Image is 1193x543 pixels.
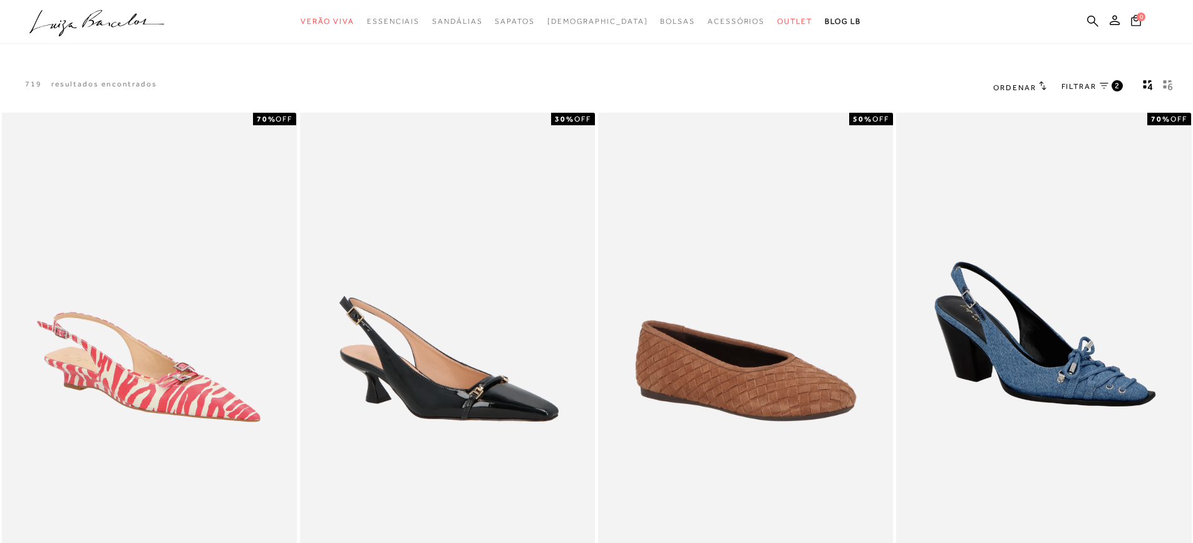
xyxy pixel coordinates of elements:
[1170,115,1187,123] span: OFF
[367,10,420,33] a: categoryNavScreenReaderText
[1159,79,1177,95] button: gridText6Desc
[301,10,354,33] a: categoryNavScreenReaderText
[555,115,574,123] strong: 30%
[660,17,695,26] span: Bolsas
[1061,81,1097,92] span: FILTRAR
[432,10,482,33] a: categoryNavScreenReaderText
[257,115,276,123] strong: 70%
[777,17,812,26] span: Outlet
[547,10,648,33] a: noSubCategoriesText
[660,10,695,33] a: categoryNavScreenReaderText
[574,115,591,123] span: OFF
[993,83,1036,92] span: Ordenar
[825,17,861,26] span: BLOG LB
[853,115,872,123] strong: 50%
[367,17,420,26] span: Essenciais
[495,17,534,26] span: Sapatos
[708,10,765,33] a: categoryNavScreenReaderText
[777,10,812,33] a: categoryNavScreenReaderText
[825,10,861,33] a: BLOG LB
[495,10,534,33] a: categoryNavScreenReaderText
[1127,14,1145,31] button: 0
[1137,13,1145,21] span: 0
[708,17,765,26] span: Acessórios
[276,115,292,123] span: OFF
[872,115,889,123] span: OFF
[1139,79,1157,95] button: Mostrar 4 produtos por linha
[1115,80,1120,91] span: 2
[1151,115,1170,123] strong: 70%
[25,79,42,90] p: 719
[51,79,157,90] p: resultados encontrados
[301,17,354,26] span: Verão Viva
[547,17,648,26] span: [DEMOGRAPHIC_DATA]
[432,17,482,26] span: Sandálias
